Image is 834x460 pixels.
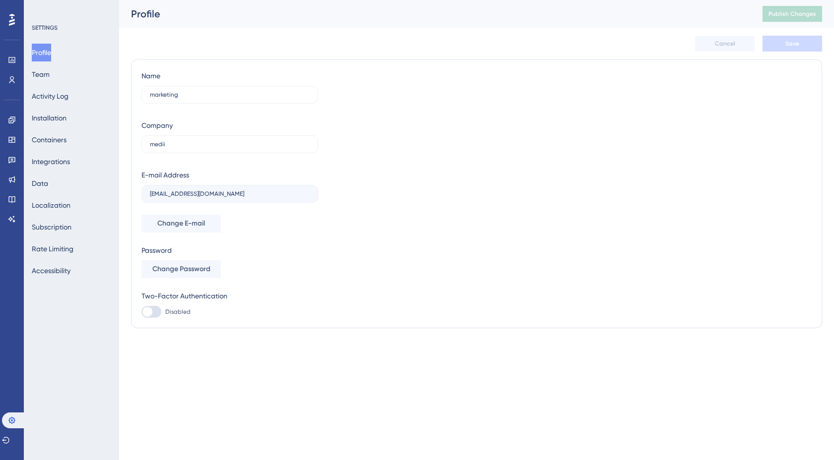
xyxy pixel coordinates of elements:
button: Accessibility [32,262,70,280]
div: Profile [131,7,738,21]
div: Company [141,119,173,131]
button: Data [32,174,48,192]
span: Change Password [152,263,210,275]
button: Profile [32,44,51,61]
div: Password [141,244,318,256]
button: Cancel [695,36,755,52]
div: E-mail Address [141,169,189,181]
span: Save [785,40,799,48]
span: Cancel [715,40,735,48]
button: Integrations [32,153,70,171]
div: SETTINGS [32,24,112,32]
button: Activity Log [32,87,69,105]
input: Name Surname [150,91,310,98]
span: Disabled [165,308,191,316]
button: Rate Limiting [32,240,73,258]
button: Change Password [141,260,221,278]
button: Team [32,65,50,83]
button: Containers [32,131,67,149]
button: Localization [32,196,70,214]
button: Change E-mail [141,215,221,232]
input: Company Name [150,141,310,148]
button: Save [763,36,822,52]
input: E-mail Address [150,190,310,197]
div: Name [141,70,160,82]
button: Publish Changes [763,6,822,22]
button: Installation [32,109,67,127]
span: Publish Changes [768,10,816,18]
div: Two-Factor Authentication [141,290,318,302]
button: Subscription [32,218,71,236]
span: Change E-mail [157,218,205,230]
